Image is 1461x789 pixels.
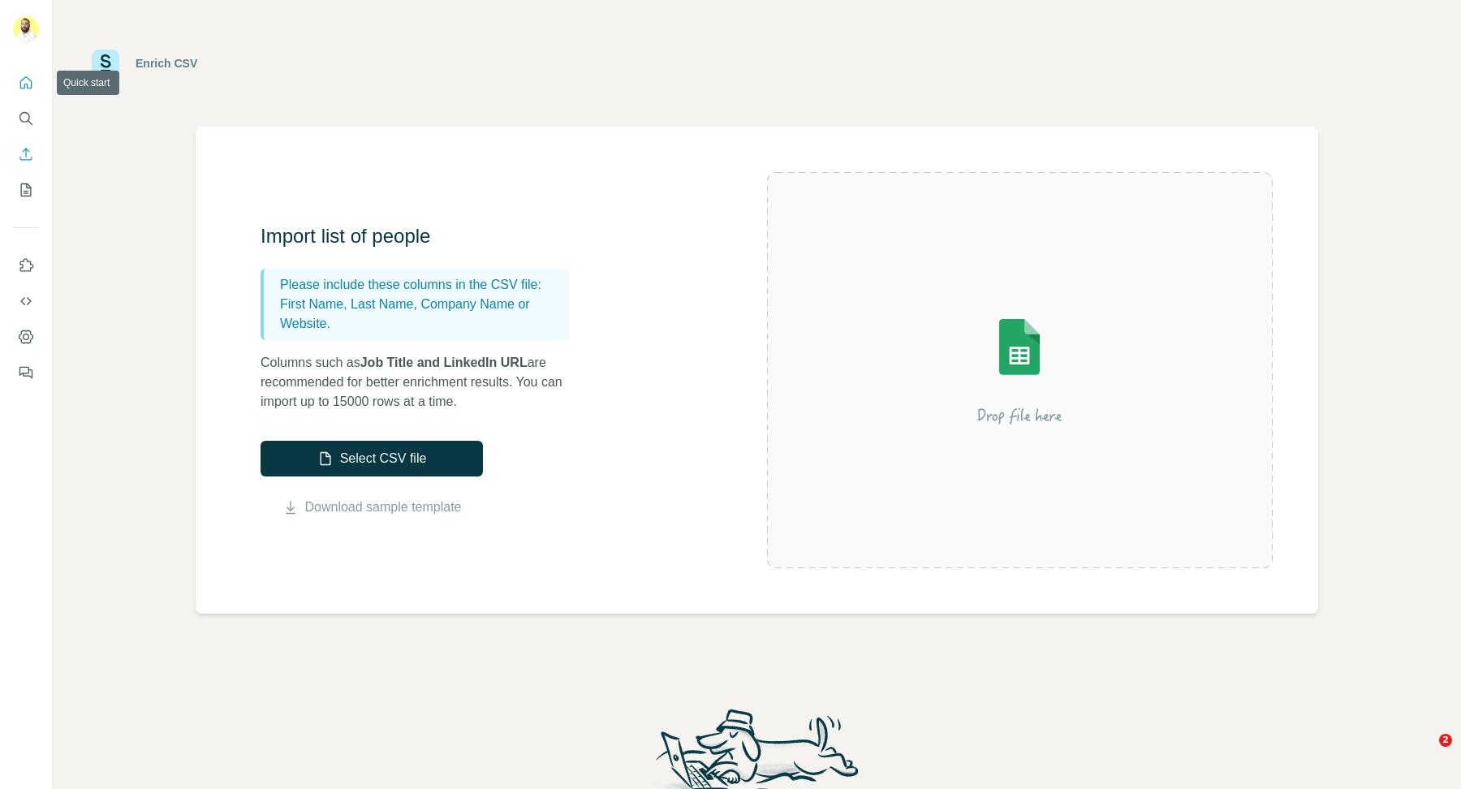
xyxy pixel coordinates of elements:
p: Please include these columns in the CSV file: [280,275,562,295]
button: Dashboard [13,322,39,351]
button: Select CSV file [261,441,483,476]
button: Quick start [13,68,39,97]
button: Download sample template [261,498,483,517]
button: Enrich CSV [13,140,39,169]
span: Job Title and LinkedIn URL [360,356,528,369]
button: Feedback [13,358,39,387]
img: Avatar [13,16,39,42]
p: Columns such as are recommended for better enrichment results. You can import up to 15000 rows at... [261,353,585,412]
div: Enrich CSV [136,55,197,71]
p: First Name, Last Name, Company Name or Website. [280,295,562,334]
button: Use Surfe on LinkedIn [13,251,39,280]
button: Search [13,104,39,133]
button: My lists [13,175,39,205]
h3: Import list of people [261,223,585,249]
img: Surfe Logo [92,50,119,77]
button: Use Surfe API [13,287,39,316]
img: Surfe Illustration - Drop file here or select below [873,273,1166,468]
a: Download sample template [305,498,462,517]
